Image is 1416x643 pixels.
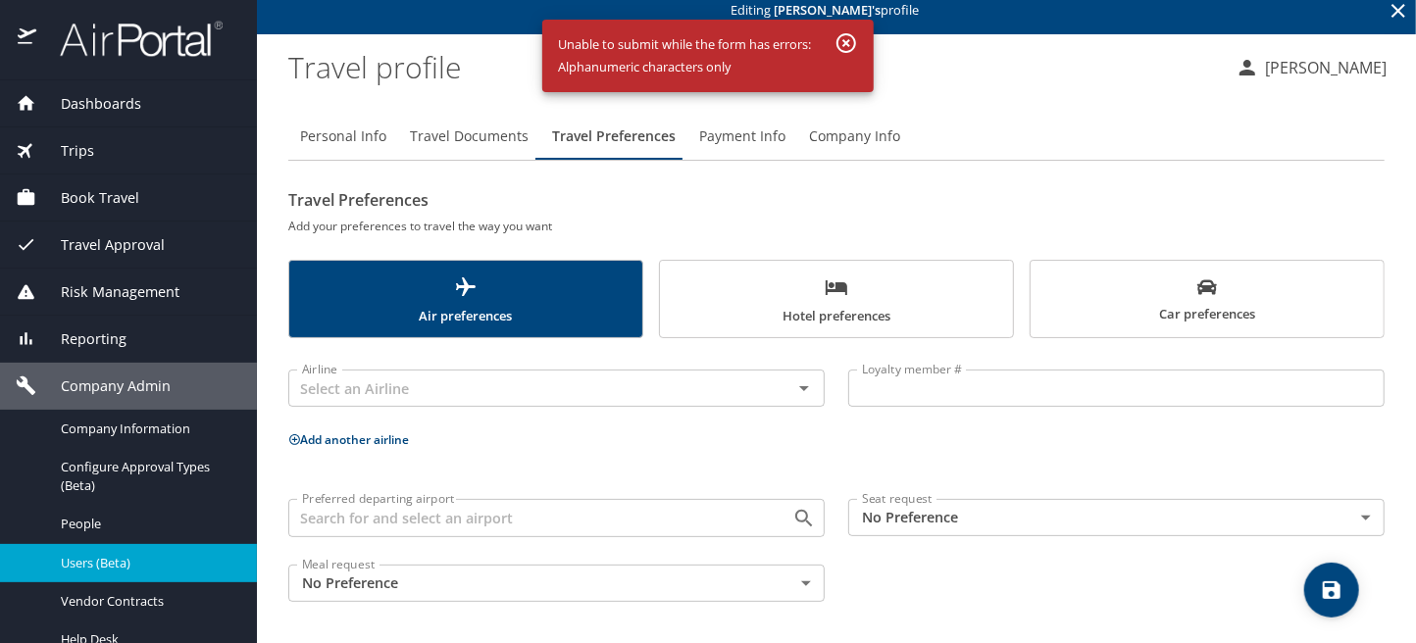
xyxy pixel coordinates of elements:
span: Book Travel [36,187,139,209]
button: Add another airline [288,431,409,448]
span: Car preferences [1042,277,1372,325]
div: Profile [288,113,1385,160]
button: save [1304,563,1359,618]
button: Open [790,505,818,532]
span: Users (Beta) [61,554,233,572]
span: Air preferences [301,275,631,327]
input: Search for and select an airport [294,505,761,530]
span: Risk Management [36,281,179,303]
div: scrollable force tabs example [288,260,1385,338]
img: airportal-logo.png [38,20,223,58]
div: No Preference [848,499,1385,536]
span: Trips [36,140,94,162]
span: Travel Documents [410,124,529,149]
span: Company Information [61,420,233,438]
span: People [61,515,233,533]
div: Unable to submit while the form has errors: Alphanumeric characters only [558,25,811,86]
span: Company Admin [36,375,171,397]
div: No Preference [288,565,825,602]
h2: Travel Preferences [288,184,1385,216]
h1: Travel profile [288,36,1220,97]
span: Vendor Contracts [61,592,233,611]
strong: [PERSON_NAME] 's [774,1,881,19]
span: Travel Approval [36,234,165,256]
p: [PERSON_NAME] [1259,56,1387,79]
button: Open [790,374,818,402]
span: Payment Info [699,124,785,149]
span: Configure Approval Types (Beta) [61,458,233,495]
span: Company Info [809,124,900,149]
button: [PERSON_NAME] [1228,50,1394,85]
span: Travel Preferences [552,124,676,149]
h6: Add your preferences to travel the way you want [288,216,1385,236]
p: Editing profile [263,4,1410,17]
span: Dashboards [36,93,141,115]
img: icon-airportal.png [18,20,38,58]
input: Select an Airline [294,375,761,401]
span: Personal Info [300,124,386,149]
span: Hotel preferences [672,275,1001,327]
span: Reporting [36,328,126,350]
